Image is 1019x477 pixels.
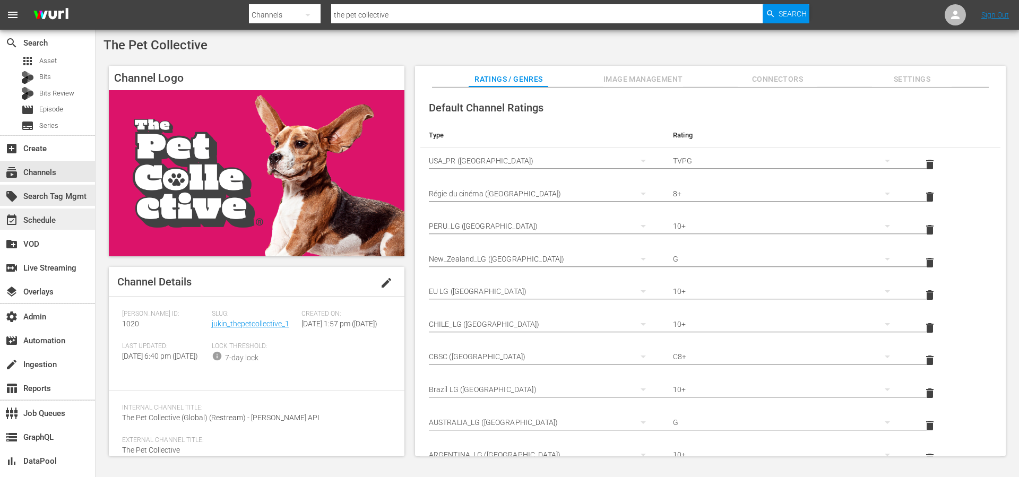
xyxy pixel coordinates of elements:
[429,211,656,241] div: PERU_LG ([GEOGRAPHIC_DATA])
[664,123,909,148] th: Rating
[21,119,34,132] span: Series
[429,244,656,274] div: New_Zealand_LG ([GEOGRAPHIC_DATA])
[5,310,18,323] span: Admin
[429,101,543,114] span: Default Channel Ratings
[21,55,34,67] span: Asset
[5,238,18,250] span: VOD
[117,275,192,288] span: Channel Details
[673,375,900,404] div: 10+
[923,158,936,171] span: delete
[923,289,936,301] span: delete
[923,387,936,400] span: delete
[779,4,807,23] span: Search
[5,190,18,203] span: Search Tag Mgmt
[917,380,943,406] button: delete
[212,342,296,351] span: Lock Threshold:
[872,73,952,86] span: Settings
[301,310,386,318] span: Created On:
[212,351,222,361] span: info
[122,436,386,445] span: External Channel Title:
[917,184,943,210] button: delete
[39,120,58,131] span: Series
[39,56,57,66] span: Asset
[673,146,900,176] div: TVPG
[212,310,296,318] span: Slug:
[122,404,386,412] span: Internal Channel Title:
[420,123,1000,475] table: simple table
[917,348,943,373] button: delete
[917,315,943,341] button: delete
[5,455,18,467] span: DataPool
[923,190,936,203] span: delete
[923,419,936,432] span: delete
[429,276,656,306] div: EU LG ([GEOGRAPHIC_DATA])
[673,276,900,306] div: 10+
[673,407,900,437] div: G
[6,8,19,21] span: menu
[738,73,817,86] span: Connectors
[374,270,399,296] button: edit
[923,223,936,236] span: delete
[420,123,664,148] th: Type
[5,431,18,444] span: GraphQL
[21,71,34,84] div: Bits
[109,66,404,90] h4: Channel Logo
[673,211,900,241] div: 10+
[301,319,377,328] span: [DATE] 1:57 pm ([DATE])
[429,146,656,176] div: USA_PR ([GEOGRAPHIC_DATA])
[923,452,936,465] span: delete
[39,72,51,82] span: Bits
[673,179,900,209] div: 8+
[5,358,18,371] span: Ingestion
[763,4,809,23] button: Search
[917,413,943,438] button: delete
[673,342,900,371] div: C8+
[5,407,18,420] span: Job Queues
[212,319,289,328] a: jukin_thepetcollective_1
[122,319,139,328] span: 1020
[429,407,656,437] div: AUSTRALIA_LG ([GEOGRAPHIC_DATA])
[5,37,18,49] span: Search
[5,166,18,179] span: Channels
[923,256,936,269] span: delete
[39,88,74,99] span: Bits Review
[5,382,18,395] span: Reports
[109,90,404,256] img: The Pet Collective
[21,87,34,100] div: Bits Review
[122,413,319,422] span: The Pet Collective (Global) (Restream) - [PERSON_NAME] API
[923,322,936,334] span: delete
[429,375,656,404] div: Brazil LG ([GEOGRAPHIC_DATA])
[21,103,34,116] span: Episode
[917,282,943,308] button: delete
[673,244,900,274] div: G
[429,440,656,470] div: ARGENTINA_LG ([GEOGRAPHIC_DATA])
[225,352,258,363] div: 7-day lock
[5,285,18,298] span: Overlays
[429,309,656,339] div: CHILE_LG ([GEOGRAPHIC_DATA])
[923,354,936,367] span: delete
[5,214,18,227] span: Schedule
[25,3,76,28] img: ans4CAIJ8jUAAAAAAAAAAAAAAAAAAAAAAAAgQb4GAAAAAAAAAAAAAAAAAAAAAAAAJMjXAAAAAAAAAAAAAAAAAAAAAAAAgAT5G...
[5,262,18,274] span: Live Streaming
[917,217,943,242] button: delete
[673,309,900,339] div: 10+
[5,142,18,155] span: Create
[917,152,943,177] button: delete
[122,342,206,351] span: Last Updated:
[103,38,208,53] span: The Pet Collective
[981,11,1009,19] a: Sign Out
[469,73,548,86] span: Ratings / Genres
[603,73,683,86] span: Image Management
[429,342,656,371] div: CBSC ([GEOGRAPHIC_DATA])
[122,352,198,360] span: [DATE] 6:40 pm ([DATE])
[429,179,656,209] div: Régie du cinéma ([GEOGRAPHIC_DATA])
[917,446,943,471] button: delete
[39,104,63,115] span: Episode
[917,250,943,275] button: delete
[122,446,180,454] span: The Pet Collective
[5,334,18,347] span: Automation
[122,310,206,318] span: [PERSON_NAME] ID:
[380,276,393,289] span: edit
[673,440,900,470] div: 10+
